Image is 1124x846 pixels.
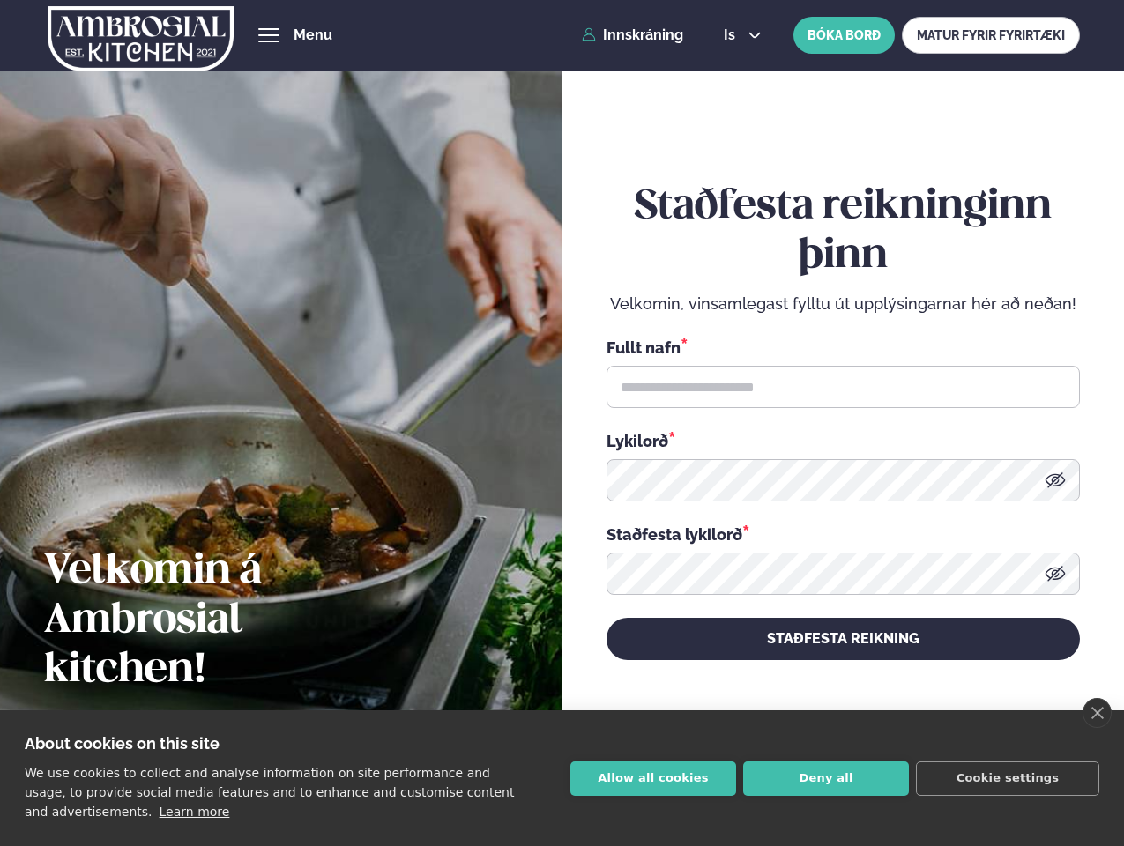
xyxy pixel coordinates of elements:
[607,182,1080,281] h2: Staðfesta reikninginn þinn
[25,734,220,753] strong: About cookies on this site
[258,25,279,46] button: hamburger
[44,547,410,695] h2: Velkomin á Ambrosial kitchen!
[48,3,234,75] img: logo
[710,28,776,42] button: is
[1083,698,1112,728] a: close
[160,805,230,819] a: Learn more
[793,17,895,54] button: BÓKA BORÐ
[607,618,1080,660] button: STAÐFESTA REIKNING
[607,523,1080,545] div: Staðfesta lykilorð
[570,761,736,796] button: Allow all cookies
[916,761,1099,796] button: Cookie settings
[607,293,1080,315] p: Velkomin, vinsamlegast fylltu út upplýsingarnar hér að neðan!
[743,761,909,796] button: Deny all
[25,766,514,819] p: We use cookies to collect and analyse information on site performance and usage, to provide socia...
[607,429,1080,452] div: Lykilorð
[582,27,683,43] a: Innskráning
[724,28,741,42] span: is
[902,17,1080,54] a: MATUR FYRIR FYRIRTÆKI
[607,336,1080,359] div: Fullt nafn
